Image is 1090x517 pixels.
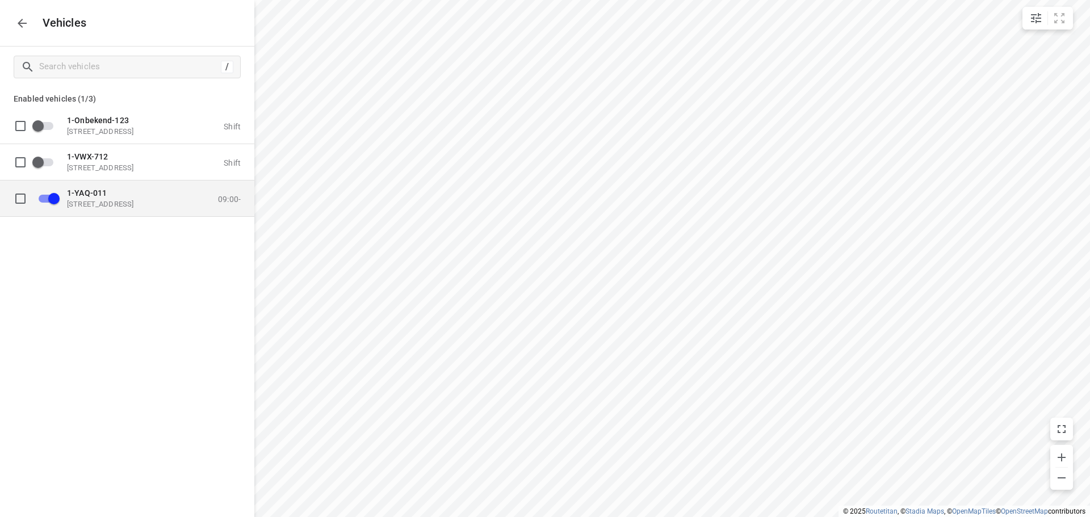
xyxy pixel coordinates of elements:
[224,158,241,167] p: Shift
[218,194,241,203] p: 09:00-
[67,188,107,197] span: 1-YAQ-011
[1022,7,1073,30] div: small contained button group
[1001,507,1048,515] a: OpenStreetMap
[67,163,181,172] p: [STREET_ADDRESS]
[67,115,129,124] span: 1-Onbekend-123
[221,61,233,73] div: /
[32,151,60,173] span: Enable
[67,152,108,161] span: 1-VWX-712
[67,199,181,208] p: [STREET_ADDRESS]
[33,16,87,30] p: Vehicles
[32,115,60,136] span: Enable
[32,187,60,209] span: Disable
[224,121,241,131] p: Shift
[67,127,181,136] p: [STREET_ADDRESS]
[1025,7,1047,30] button: Map settings
[39,58,221,75] input: Search vehicles
[905,507,944,515] a: Stadia Maps
[843,507,1085,515] li: © 2025 , © , © © contributors
[952,507,996,515] a: OpenMapTiles
[866,507,898,515] a: Routetitan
